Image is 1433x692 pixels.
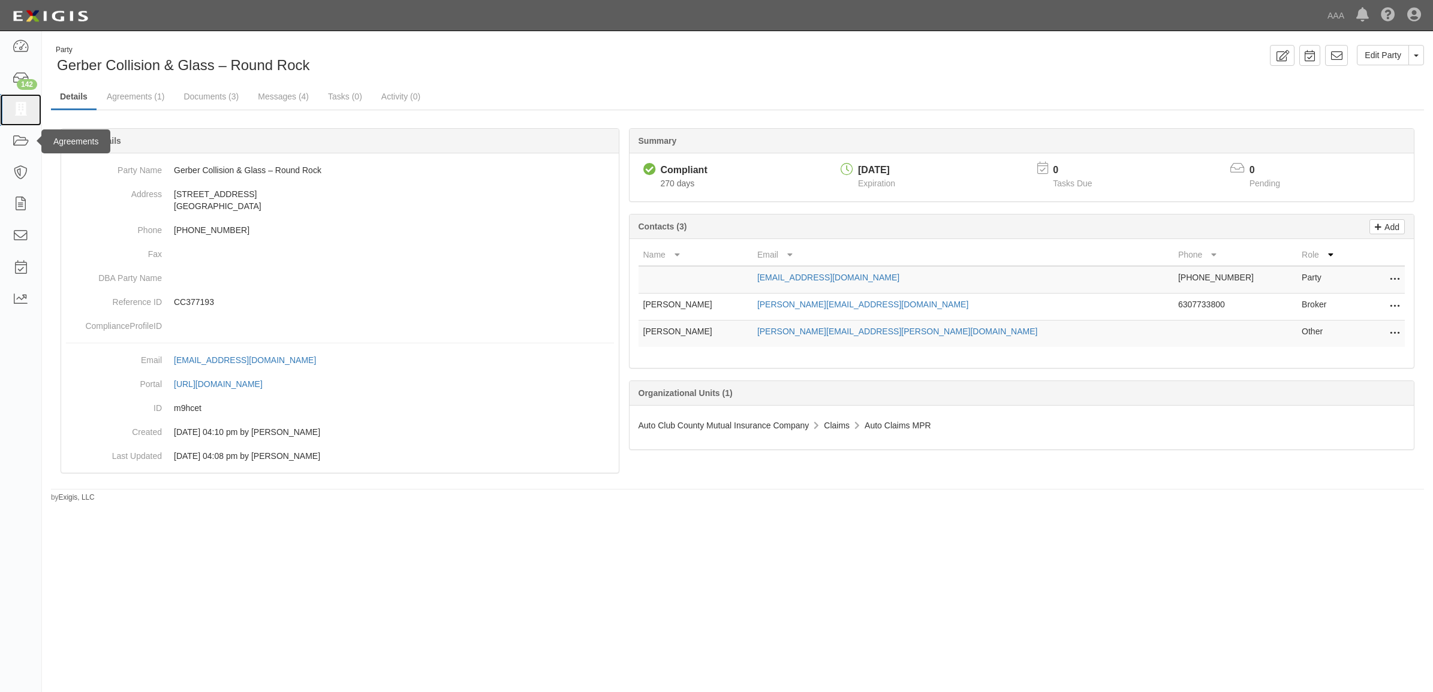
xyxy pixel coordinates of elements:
[757,300,968,309] a: [PERSON_NAME][EMAIL_ADDRESS][DOMAIN_NAME]
[66,158,162,176] dt: Party Name
[66,182,614,218] dd: [STREET_ADDRESS] [GEOGRAPHIC_DATA]
[66,444,614,468] dd: 09/09/2025 04:08 pm by Benjamin Tully
[174,84,248,108] a: Documents (3)
[639,294,752,321] td: [PERSON_NAME]
[1297,294,1357,321] td: Broker
[51,45,728,75] div: Gerber Collision & Glass – Round Rock
[249,84,318,108] a: Messages (4)
[174,354,316,366] div: [EMAIL_ADDRESS][DOMAIN_NAME]
[66,348,162,366] dt: Email
[66,266,162,284] dt: DBA Party Name
[9,5,92,27] img: logo-5460c22ac91f19d4615b14bd174203de0afe785f0fc80cf4dbbc73dc1793850b.png
[1173,244,1297,266] th: Phone
[661,179,695,188] span: Since 12/13/2024
[858,179,895,188] span: Expiration
[858,164,895,177] div: [DATE]
[17,79,37,90] div: 142
[66,218,162,236] dt: Phone
[639,136,677,146] b: Summary
[66,372,162,390] dt: Portal
[372,84,429,108] a: Activity (0)
[59,493,95,501] a: Exigis, LLC
[639,244,752,266] th: Name
[41,129,110,153] div: Agreements
[1381,220,1399,234] p: Add
[66,420,614,444] dd: 12/10/2024 04:10 pm by Benjamin Tully
[1173,266,1297,294] td: [PHONE_NUMBER]
[66,396,162,414] dt: ID
[1321,4,1350,28] a: AAA
[174,296,614,308] p: CC377193
[1297,321,1357,347] td: Other
[639,388,733,398] b: Organizational Units (1)
[174,355,329,365] a: [EMAIL_ADDRESS][DOMAIN_NAME]
[66,314,162,332] dt: ComplianceProfileID
[319,84,371,108] a: Tasks (0)
[1369,219,1405,234] a: Add
[1297,266,1357,294] td: Party
[70,136,121,146] b: Party Details
[1250,164,1295,177] p: 0
[98,84,173,108] a: Agreements (1)
[639,421,809,430] span: Auto Club County Mutual Insurance Company
[66,444,162,462] dt: Last Updated
[66,218,614,242] dd: [PHONE_NUMBER]
[757,327,1038,336] a: [PERSON_NAME][EMAIL_ADDRESS][PERSON_NAME][DOMAIN_NAME]
[174,379,276,389] a: [URL][DOMAIN_NAME]
[1250,179,1280,188] span: Pending
[66,182,162,200] dt: Address
[1173,294,1297,321] td: 6307733800
[661,164,708,177] div: Compliant
[66,242,162,260] dt: Fax
[56,45,310,55] div: Party
[639,222,687,231] b: Contacts (3)
[757,273,899,282] a: [EMAIL_ADDRESS][DOMAIN_NAME]
[639,321,752,347] td: [PERSON_NAME]
[865,421,931,430] span: Auto Claims MPR
[824,421,850,430] span: Claims
[51,84,97,110] a: Details
[1053,164,1107,177] p: 0
[57,57,310,73] span: Gerber Collision & Glass – Round Rock
[1297,244,1357,266] th: Role
[752,244,1173,266] th: Email
[1053,179,1092,188] span: Tasks Due
[66,290,162,308] dt: Reference ID
[66,396,614,420] dd: m9hcet
[66,158,614,182] dd: Gerber Collision & Glass – Round Rock
[1381,8,1395,23] i: Help Center - Complianz
[66,420,162,438] dt: Created
[1357,45,1409,65] a: Edit Party
[643,164,656,176] i: Compliant
[51,492,95,503] small: by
